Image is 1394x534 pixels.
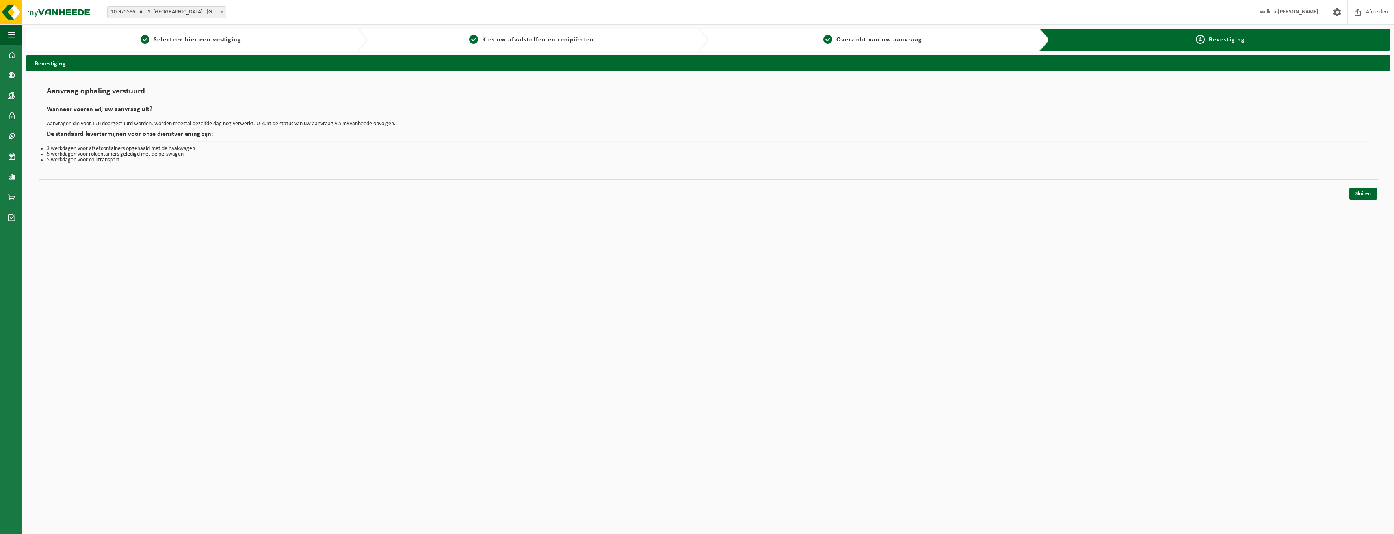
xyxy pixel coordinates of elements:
[108,7,226,18] span: 10-975586 - A.T.S. MERELBEKE - MERELBEKE
[836,37,922,43] span: Overzicht van uw aanvraag
[47,152,1370,157] li: 5 werkdagen voor rolcontainers geledigd met de perswagen
[30,35,351,45] a: 1Selecteer hier een vestiging
[1278,9,1318,15] strong: [PERSON_NAME]
[47,146,1370,152] li: 3 werkdagen voor afzetcontainers opgehaald met de haakwagen
[1349,188,1377,200] a: Sluiten
[47,157,1370,163] li: 5 werkdagen voor collitransport
[107,6,226,18] span: 10-975586 - A.T.S. MERELBEKE - MERELBEKE
[482,37,594,43] span: Kies uw afvalstoffen en recipiënten
[47,106,1370,117] h2: Wanneer voeren wij uw aanvraag uit?
[47,121,1370,127] p: Aanvragen die voor 17u doorgestuurd worden, worden meestal dezelfde dag nog verwerkt. U kunt de s...
[47,87,1370,100] h1: Aanvraag ophaling verstuurd
[712,35,1033,45] a: 3Overzicht van uw aanvraag
[1209,37,1245,43] span: Bevestiging
[141,35,149,44] span: 1
[371,35,692,45] a: 2Kies uw afvalstoffen en recipiënten
[47,131,1370,142] h2: De standaard levertermijnen voor onze dienstverlening zijn:
[1196,35,1205,44] span: 4
[154,37,241,43] span: Selecteer hier een vestiging
[823,35,832,44] span: 3
[26,55,1390,71] h2: Bevestiging
[469,35,478,44] span: 2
